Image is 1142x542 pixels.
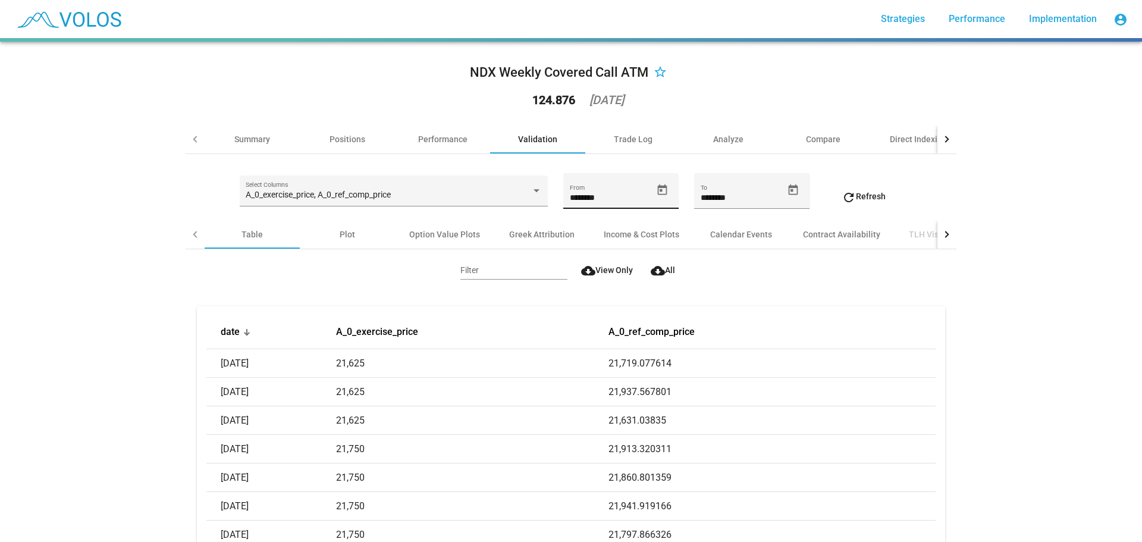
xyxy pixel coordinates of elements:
span: All [651,265,675,275]
div: [DATE] [589,94,624,106]
td: [DATE] [206,406,335,435]
div: NDX Weekly Covered Call ATM [470,63,648,82]
span: Performance [949,13,1005,24]
div: Performance [418,133,468,145]
td: 21,941.919166 [608,492,935,521]
button: Open calendar [652,180,673,200]
span: View Only [581,265,633,275]
td: [DATE] [206,378,335,406]
a: Performance [939,8,1015,30]
div: Table [241,228,263,240]
div: Analyze [713,133,743,145]
div: 124.876 [532,94,575,106]
td: 21,937.567801 [608,378,935,406]
div: Plot [340,228,355,240]
td: 21,913.320311 [608,435,935,463]
div: TLH Visualizations [909,228,981,240]
div: Income & Cost Plots [604,228,679,240]
div: Calendar Events [710,228,772,240]
div: Positions [330,133,365,145]
td: 21,750 [336,463,608,492]
td: 21,625 [336,406,608,435]
td: 21,750 [336,492,608,521]
button: All [641,259,682,281]
span: Implementation [1029,13,1097,24]
div: Direct Indexing [890,133,947,145]
div: Option Value Plots [409,228,480,240]
span: A_0_exercise_price, A_0_ref_comp_price [246,190,391,199]
td: 21,625 [336,349,608,378]
button: View Only [572,259,636,281]
a: Implementation [1019,8,1106,30]
td: 21,719.077614 [608,349,935,378]
div: Compare [806,133,840,145]
td: 21,750 [336,435,608,463]
img: blue_transparent.png [10,4,127,34]
div: Trade Log [614,133,652,145]
td: 21,625 [336,378,608,406]
td: [DATE] [206,463,335,492]
div: Summary [234,133,270,145]
div: Validation [518,133,557,145]
button: Change sorting for date [221,326,240,338]
mat-icon: account_circle [1113,12,1128,27]
td: [DATE] [206,492,335,521]
button: Change sorting for A_0_ref_comp_price [608,326,695,338]
button: Refresh [832,186,895,207]
span: Strategies [881,13,925,24]
div: Contract Availability [803,228,880,240]
td: 21,631.03835 [608,406,935,435]
button: Open calendar [783,180,804,200]
td: [DATE] [206,349,335,378]
span: Refresh [842,192,886,201]
mat-icon: star_border [653,66,667,80]
mat-icon: cloud_download [651,264,665,278]
button: Change sorting for A_0_exercise_price [336,326,418,338]
mat-icon: refresh [842,190,856,205]
td: 21,860.801359 [608,463,935,492]
td: [DATE] [206,435,335,463]
mat-icon: cloud_download [581,264,595,278]
a: Strategies [871,8,934,30]
div: Greek Attribution [509,228,575,240]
